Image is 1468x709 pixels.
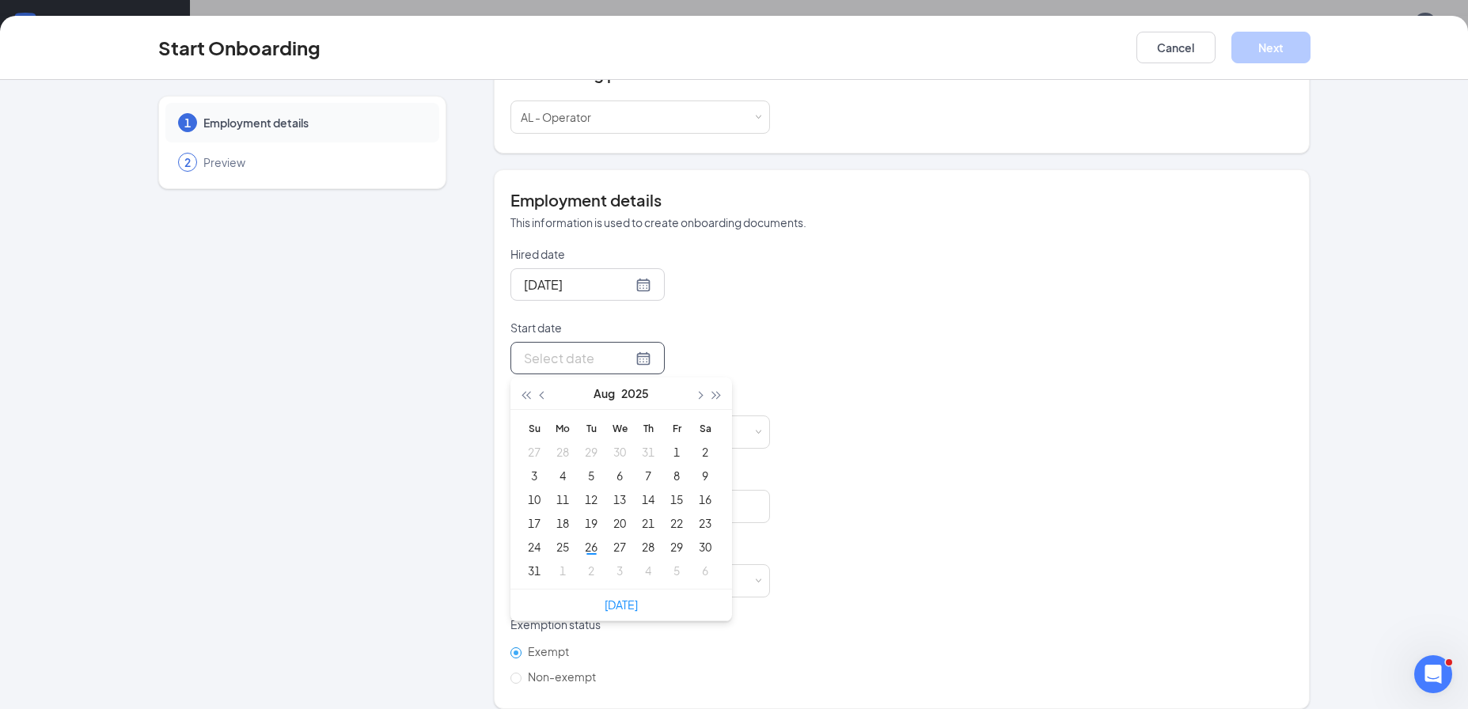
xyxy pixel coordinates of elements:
[520,511,548,535] td: 2025-08-17
[1136,32,1216,63] button: Cancel
[634,511,662,535] td: 2025-08-21
[605,559,634,582] td: 2025-09-03
[577,440,605,464] td: 2025-07-29
[634,559,662,582] td: 2025-09-04
[548,511,577,535] td: 2025-08-18
[548,535,577,559] td: 2025-08-25
[1414,655,1452,693] iframe: Intercom live chat
[691,440,719,464] td: 2025-08-02
[525,561,544,580] div: 31
[524,348,632,368] input: Select date
[582,514,601,533] div: 19
[667,537,686,556] div: 29
[548,464,577,487] td: 2025-08-04
[605,597,638,612] a: [DATE]
[639,490,658,509] div: 14
[662,511,691,535] td: 2025-08-22
[605,487,634,511] td: 2025-08-13
[577,416,605,440] th: Tu
[525,490,544,509] div: 10
[605,511,634,535] td: 2025-08-20
[510,616,770,632] p: Exemption status
[610,514,629,533] div: 20
[605,535,634,559] td: 2025-08-27
[696,466,715,485] div: 9
[691,464,719,487] td: 2025-08-09
[525,466,544,485] div: 3
[696,561,715,580] div: 6
[639,442,658,461] div: 31
[510,320,770,336] p: Start date
[621,377,649,409] button: 2025
[662,487,691,511] td: 2025-08-15
[548,559,577,582] td: 2025-09-01
[520,464,548,487] td: 2025-08-03
[696,490,715,509] div: 16
[520,416,548,440] th: Su
[605,416,634,440] th: We
[605,464,634,487] td: 2025-08-06
[639,537,658,556] div: 28
[203,115,423,131] span: Employment details
[662,440,691,464] td: 2025-08-01
[662,535,691,559] td: 2025-08-29
[548,440,577,464] td: 2025-07-28
[522,644,575,658] span: Exempt
[610,466,629,485] div: 6
[582,490,601,509] div: 12
[610,561,629,580] div: 3
[667,490,686,509] div: 15
[520,487,548,511] td: 2025-08-10
[548,487,577,511] td: 2025-08-11
[158,34,321,61] h3: Start Onboarding
[610,537,629,556] div: 27
[553,561,572,580] div: 1
[525,442,544,461] div: 27
[582,537,601,556] div: 26
[667,466,686,485] div: 8
[691,511,719,535] td: 2025-08-23
[577,559,605,582] td: 2025-09-02
[553,442,572,461] div: 28
[1231,32,1311,63] button: Next
[634,535,662,559] td: 2025-08-28
[548,416,577,440] th: Mo
[184,154,191,170] span: 2
[525,514,544,533] div: 17
[577,535,605,559] td: 2025-08-26
[667,442,686,461] div: 1
[510,214,1293,230] p: This information is used to create onboarding documents.
[696,442,715,461] div: 2
[691,559,719,582] td: 2025-09-06
[691,535,719,559] td: 2025-08-30
[510,189,1293,211] h4: Employment details
[577,464,605,487] td: 2025-08-05
[203,154,423,170] span: Preview
[610,490,629,509] div: 13
[634,487,662,511] td: 2025-08-14
[639,466,658,485] div: 7
[577,487,605,511] td: 2025-08-12
[525,537,544,556] div: 24
[662,416,691,440] th: Fr
[691,487,719,511] td: 2025-08-16
[634,440,662,464] td: 2025-07-31
[577,511,605,535] td: 2025-08-19
[520,535,548,559] td: 2025-08-24
[522,669,602,684] span: Non-exempt
[553,537,572,556] div: 25
[634,464,662,487] td: 2025-08-07
[594,377,615,409] button: Aug
[639,514,658,533] div: 21
[634,416,662,440] th: Th
[520,440,548,464] td: 2025-07-27
[184,115,191,131] span: 1
[521,101,602,133] div: [object Object]
[610,442,629,461] div: 30
[553,466,572,485] div: 4
[521,110,591,124] span: AL - Operator
[691,416,719,440] th: Sa
[524,275,632,294] input: Aug 24, 2025
[667,561,686,580] div: 5
[582,466,601,485] div: 5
